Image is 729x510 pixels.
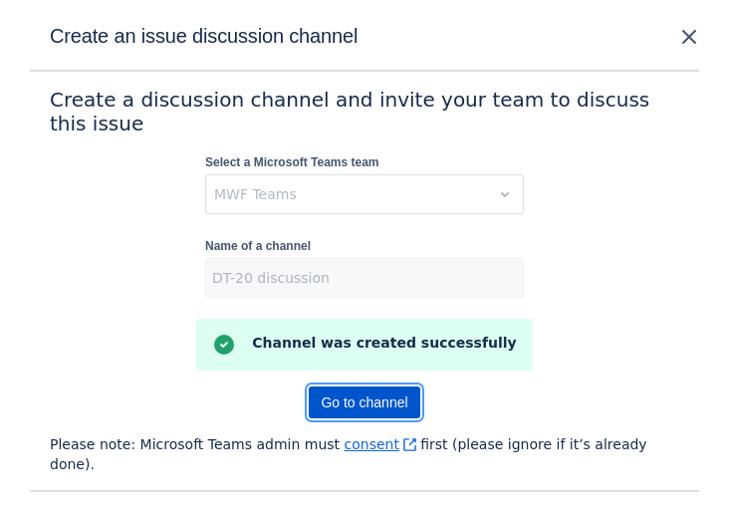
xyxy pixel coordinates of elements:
label: Select a Microsoft Teams team [205,154,379,170]
h3: Create a discussion channel and invite your team to discuss this issue [50,88,679,135]
input: Enter channel name [206,260,523,296]
label: Name of a channel [205,238,311,254]
span: Please note: Microsoft Teams admin must first (please ignore if it’s already done). [50,434,679,474]
a: consent [345,436,416,452]
span: Go to channel [321,386,407,418]
span: close [677,25,701,49]
a: close [677,25,701,52]
span: success [212,333,236,357]
h5: Channel was created successfully [252,335,516,351]
a: Go to channel [309,386,419,418]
